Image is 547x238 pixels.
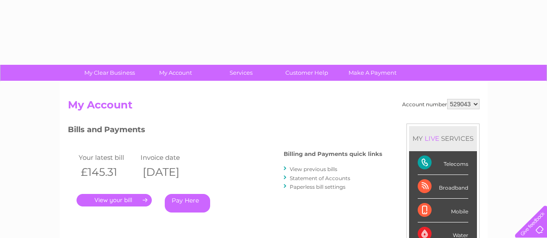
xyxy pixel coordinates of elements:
a: Customer Help [271,65,342,81]
td: Your latest bill [77,152,139,163]
th: £145.31 [77,163,139,181]
a: Statement of Accounts [290,175,350,181]
h3: Bills and Payments [68,124,382,139]
a: . [77,194,152,206]
h2: My Account [68,99,480,115]
div: Broadband [418,175,468,199]
a: Pay Here [165,194,210,213]
div: LIVE [423,134,441,143]
a: My Clear Business [74,65,145,81]
a: Services [205,65,277,81]
a: Paperless bill settings [290,184,345,190]
th: [DATE] [138,163,201,181]
a: Make A Payment [337,65,408,81]
div: Telecoms [418,151,468,175]
h4: Billing and Payments quick links [284,151,382,157]
a: My Account [140,65,211,81]
a: View previous bills [290,166,337,172]
td: Invoice date [138,152,201,163]
div: Account number [402,99,480,109]
div: MY SERVICES [409,126,477,151]
div: Mobile [418,199,468,222]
